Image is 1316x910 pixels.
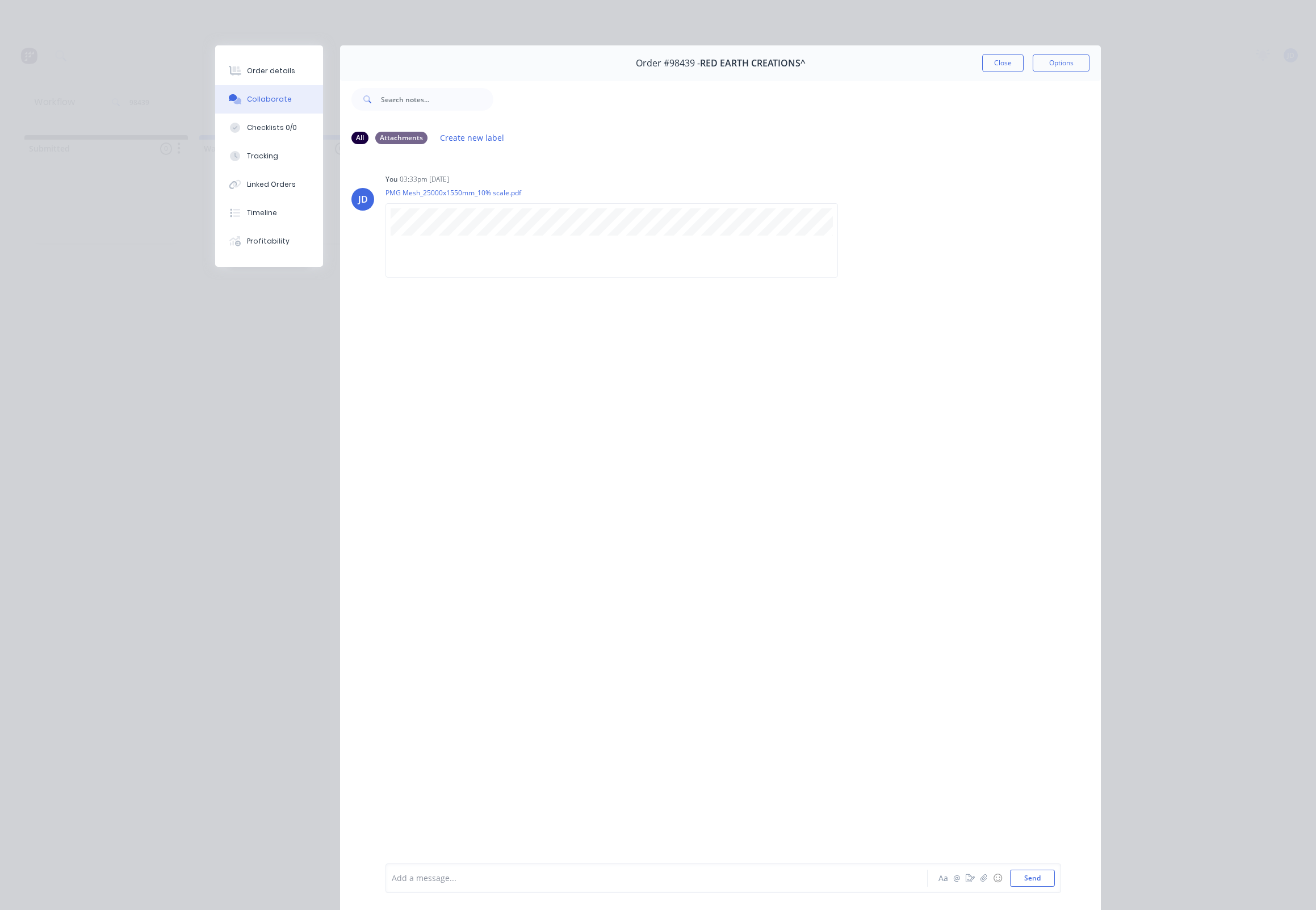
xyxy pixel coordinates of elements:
[215,142,323,170] button: Tracking
[215,114,323,142] button: Checklists 0/0
[991,871,1004,885] button: ☺
[982,54,1024,72] button: Close
[700,58,806,69] span: RED EARTH CREATIONS^
[247,151,278,161] div: Tracking
[247,208,277,218] div: Timeline
[247,123,297,133] div: Checklists 0/0
[1010,870,1055,887] button: Send
[215,57,323,85] button: Order details
[358,192,368,206] div: JD
[636,58,700,69] span: Order #98439 -
[434,130,510,145] button: Create new label
[936,871,950,885] button: Aa
[215,199,323,227] button: Timeline
[215,170,323,199] button: Linked Orders
[215,85,323,114] button: Collaborate
[247,179,296,190] div: Linked Orders
[400,174,449,184] div: 03:33pm [DATE]
[215,227,323,255] button: Profitability
[247,94,292,104] div: Collaborate
[385,174,397,184] div: You
[351,132,368,144] div: All
[247,236,290,246] div: Profitability
[950,871,963,885] button: @
[247,66,295,76] div: Order details
[1033,54,1089,72] button: Options
[1277,871,1305,899] iframe: Intercom live chat
[381,88,493,111] input: Search notes...
[385,188,849,198] p: PMG Mesh_25000x1550mm_10% scale.pdf
[375,132,428,144] div: Attachments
